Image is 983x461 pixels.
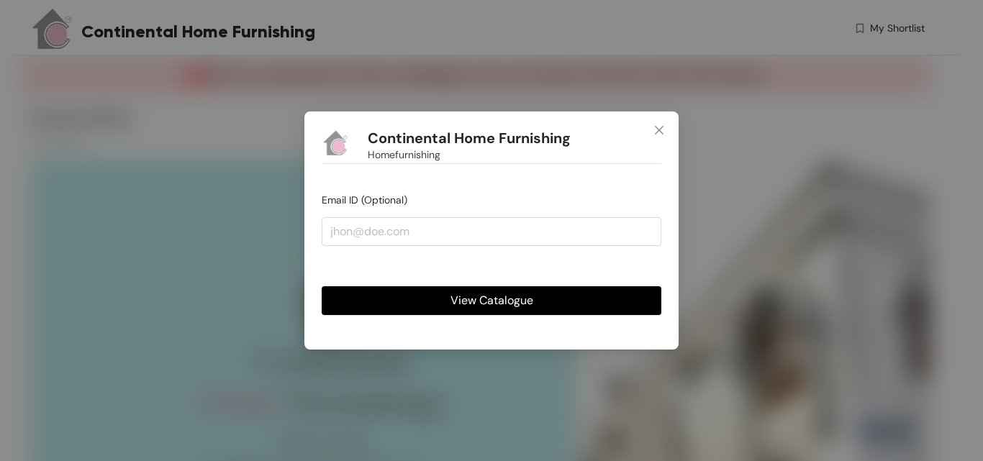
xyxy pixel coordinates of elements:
[322,217,661,246] input: jhon@doe.com
[368,129,571,147] h1: Continental Home Furnishing
[322,286,661,315] button: View Catalogue
[653,124,665,136] span: close
[368,147,440,163] span: Homefurnishing
[450,291,533,309] span: View Catalogue
[322,193,407,206] span: Email ID (Optional)
[322,129,350,158] img: Buyer Portal
[640,111,679,150] button: Close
